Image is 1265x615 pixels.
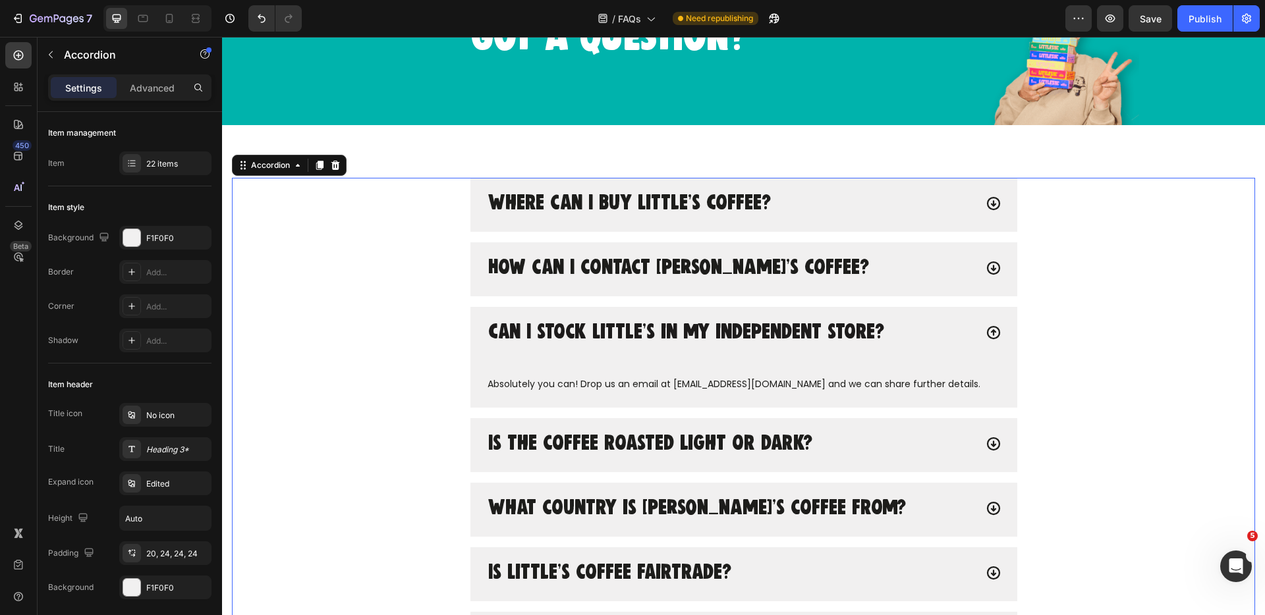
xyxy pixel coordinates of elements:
div: 20, 24, 24, 24 [146,548,208,560]
div: Title icon [48,408,82,419]
p: Absolutely you can! Drop us an email at [EMAIL_ADDRESS][DOMAIN_NAME] and we can share further det... [266,341,778,353]
div: Title [48,443,65,455]
p: Where can I buy Little’s Coffee? [266,156,549,177]
div: Item [48,157,65,169]
div: Padding [48,545,97,562]
p: Is the coffee roasted light or dark? [266,396,590,417]
div: Heading 3* [146,444,208,456]
p: Accordion [64,47,176,63]
div: Undo/Redo [248,5,302,32]
div: Rich Text Editor. Editing area: main [264,523,511,548]
div: Background [48,229,112,247]
div: Add... [146,335,208,347]
p: Is Little’s coffee fairtrade? [266,525,509,547]
div: Add... [146,267,208,279]
div: No icon [146,410,208,421]
button: 7 [5,5,98,32]
div: 22 items [146,158,208,170]
div: F1F0F0 [146,232,208,244]
div: 450 [13,140,32,151]
iframe: Intercom live chat [1220,550,1252,582]
div: Corner [48,300,74,312]
div: Rich Text Editor. Editing area: main [264,459,686,484]
div: Rich Text Editor. Editing area: main [264,219,649,244]
div: Border [48,266,74,278]
div: Item management [48,127,116,139]
p: Can I stock Little’s in my independent store? [266,285,662,306]
div: Accordion [26,122,70,134]
span: Need republishing [686,13,753,24]
div: Item header [48,379,93,390]
button: Save [1129,5,1172,32]
div: Beta [10,241,32,252]
iframe: Design area [222,37,1265,615]
span: 5 [1247,531,1258,541]
p: How can I contact [PERSON_NAME]’s Coffee? [266,221,647,242]
input: Auto [120,506,211,530]
div: Item style [48,201,84,213]
div: F1F0F0 [146,582,208,594]
span: FAQs [618,12,641,26]
div: Expand icon [48,476,94,488]
span: Save [1140,13,1162,24]
div: Rich Text Editor. Editing area: main [264,283,664,308]
div: Height [48,510,91,527]
p: Advanced [130,81,175,95]
div: Rich Text Editor. Editing area: main [264,154,551,179]
p: 7 [86,11,92,26]
p: What country is [PERSON_NAME]’s coffee from? [266,461,684,482]
span: / [612,12,615,26]
div: Publish [1189,12,1222,26]
p: Settings [65,81,102,95]
div: Background [48,581,94,593]
div: Edited [146,478,208,490]
div: Rich Text Editor. Editing area: main [264,394,592,419]
button: Publish [1177,5,1233,32]
div: Add... [146,301,208,313]
div: Shadow [48,334,78,346]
